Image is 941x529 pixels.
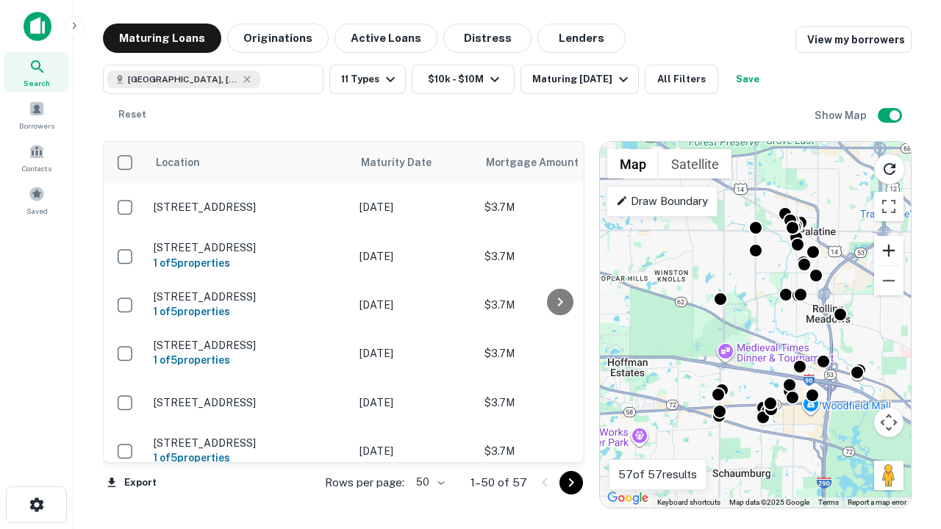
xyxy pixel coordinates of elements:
[154,201,345,214] p: [STREET_ADDRESS]
[146,142,352,183] th: Location
[600,142,911,508] div: 0 0
[154,450,345,466] h6: 1 of 5 properties
[659,149,731,179] button: Show satellite imagery
[559,471,583,494] button: Go to next page
[818,498,839,506] a: Terms (opens in new tab)
[359,345,470,361] p: [DATE]
[484,443,631,459] p: $3.7M
[724,65,771,94] button: Save your search to get updates of matches that match your search criteria.
[154,352,345,368] h6: 1 of 5 properties
[329,65,406,94] button: 11 Types
[470,474,527,492] p: 1–50 of 57
[412,65,515,94] button: $10k - $10M
[154,436,345,450] p: [STREET_ADDRESS]
[874,154,905,184] button: Reload search area
[154,396,345,409] p: [STREET_ADDRESS]
[24,77,50,89] span: Search
[359,199,470,215] p: [DATE]
[874,461,904,490] button: Drag Pegman onto the map to open Street View
[352,142,477,183] th: Maturity Date
[359,248,470,264] p: [DATE]
[729,498,809,506] span: Map data ©2025 Google
[154,290,345,303] p: [STREET_ADDRESS]
[109,100,156,129] button: Reset
[532,71,632,88] div: Maturing [DATE]
[26,205,48,217] span: Saved
[484,248,631,264] p: $3.7M
[484,395,631,411] p: $3.7M
[657,497,720,508] button: Keyboard shortcuts
[361,154,451,171] span: Maturity Date
[19,120,54,132] span: Borrowers
[103,472,160,494] button: Export
[867,364,941,435] iframe: Chat Widget
[443,24,532,53] button: Distress
[520,65,639,94] button: Maturing [DATE]
[154,241,345,254] p: [STREET_ADDRESS]
[128,73,238,86] span: [GEOGRAPHIC_DATA], [GEOGRAPHIC_DATA]
[815,107,869,123] h6: Show Map
[154,255,345,271] h6: 1 of 5 properties
[874,236,904,265] button: Zoom in
[484,199,631,215] p: $3.7M
[4,180,69,220] a: Saved
[359,297,470,313] p: [DATE]
[334,24,437,53] button: Active Loans
[227,24,329,53] button: Originations
[359,443,470,459] p: [DATE]
[4,95,69,134] a: Borrowers
[325,474,404,492] p: Rows per page:
[604,489,652,508] img: Google
[155,154,200,171] span: Location
[359,395,470,411] p: [DATE]
[477,142,639,183] th: Mortgage Amount
[607,149,659,179] button: Show street map
[22,162,51,174] span: Contacts
[4,137,69,177] a: Contacts
[795,26,912,53] a: View my borrowers
[484,345,631,361] p: $3.7M
[4,52,69,92] a: Search
[874,266,904,295] button: Zoom out
[410,472,447,493] div: 50
[484,297,631,313] p: $3.7M
[874,192,904,221] button: Toggle fullscreen view
[618,466,697,483] p: 57 of 57 results
[616,192,708,210] p: Draw Boundary
[604,489,652,508] a: Open this area in Google Maps (opens a new window)
[645,65,718,94] button: All Filters
[486,154,598,171] span: Mortgage Amount
[24,12,51,41] img: capitalize-icon.png
[154,339,345,352] p: [STREET_ADDRESS]
[103,24,221,53] button: Maturing Loans
[154,303,345,320] h6: 1 of 5 properties
[848,498,906,506] a: Report a map error
[537,24,626,53] button: Lenders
